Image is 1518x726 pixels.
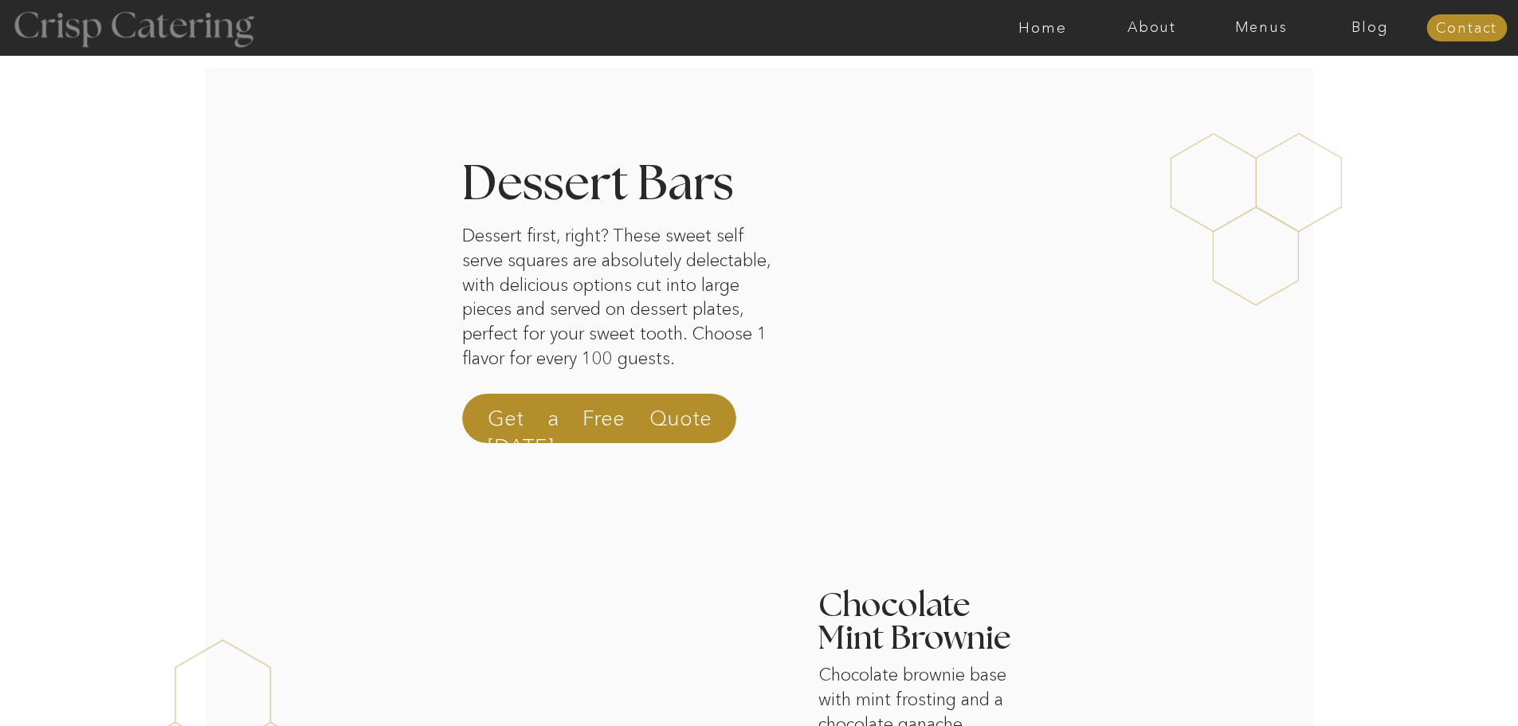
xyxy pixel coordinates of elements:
a: Home [988,20,1097,36]
a: Get a Free Quote [DATE] [488,404,712,442]
a: Contact [1426,21,1507,37]
a: Menus [1206,20,1316,36]
h2: Dessert Bars [462,161,768,203]
a: Blog [1316,20,1425,36]
p: Dessert first, right? These sweet self serve squares are absolutely delectable, with delicious op... [462,224,777,385]
a: About [1097,20,1206,36]
h3: Chocolate Mint Brownie [818,590,1027,665]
